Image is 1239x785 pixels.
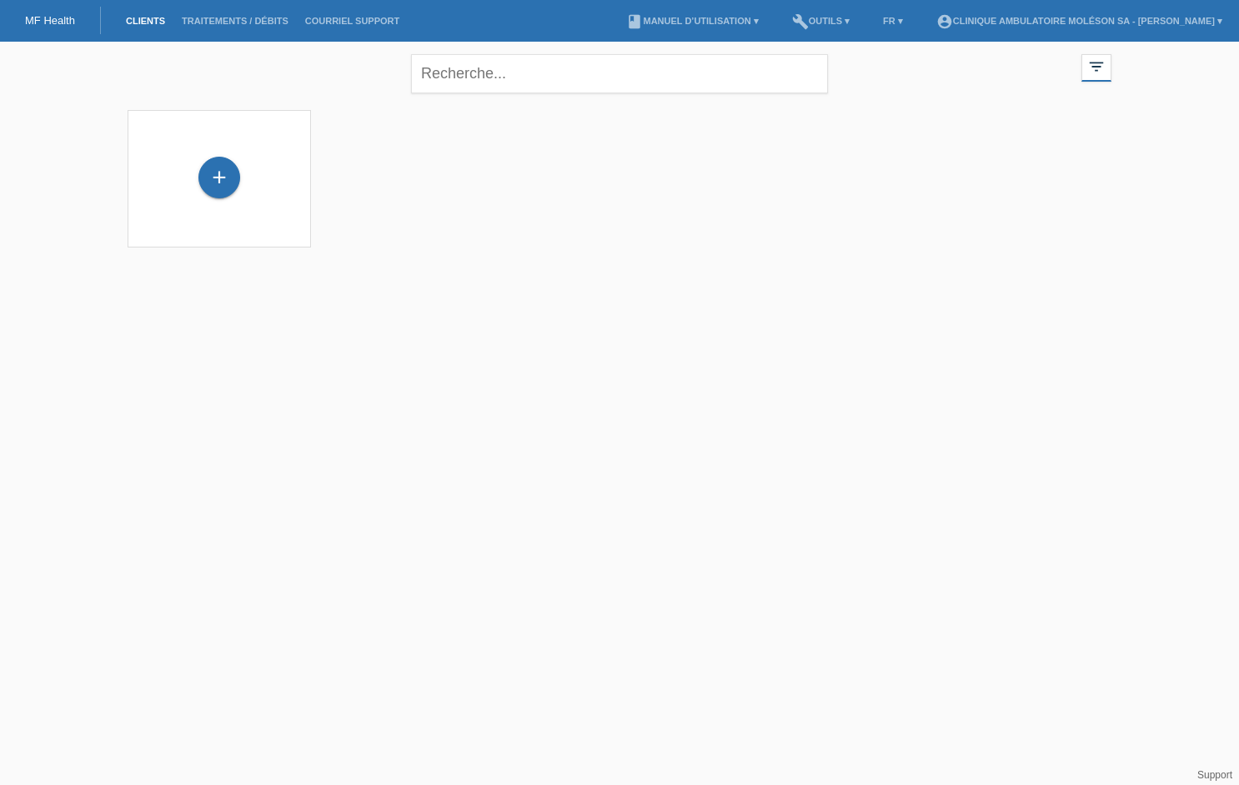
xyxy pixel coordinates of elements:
[118,16,173,26] a: Clients
[1197,769,1232,781] a: Support
[25,14,75,27] a: MF Health
[173,16,297,26] a: Traitements / débits
[618,16,766,26] a: bookManuel d’utilisation ▾
[875,16,911,26] a: FR ▾
[626,13,643,30] i: book
[936,13,953,30] i: account_circle
[784,16,858,26] a: buildOutils ▾
[928,16,1231,26] a: account_circleClinique ambulatoire Moléson SA - [PERSON_NAME] ▾
[199,163,239,192] div: Enregistrer le client
[297,16,408,26] a: Courriel Support
[411,54,828,93] input: Recherche...
[1087,57,1106,76] i: filter_list
[792,13,809,30] i: build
